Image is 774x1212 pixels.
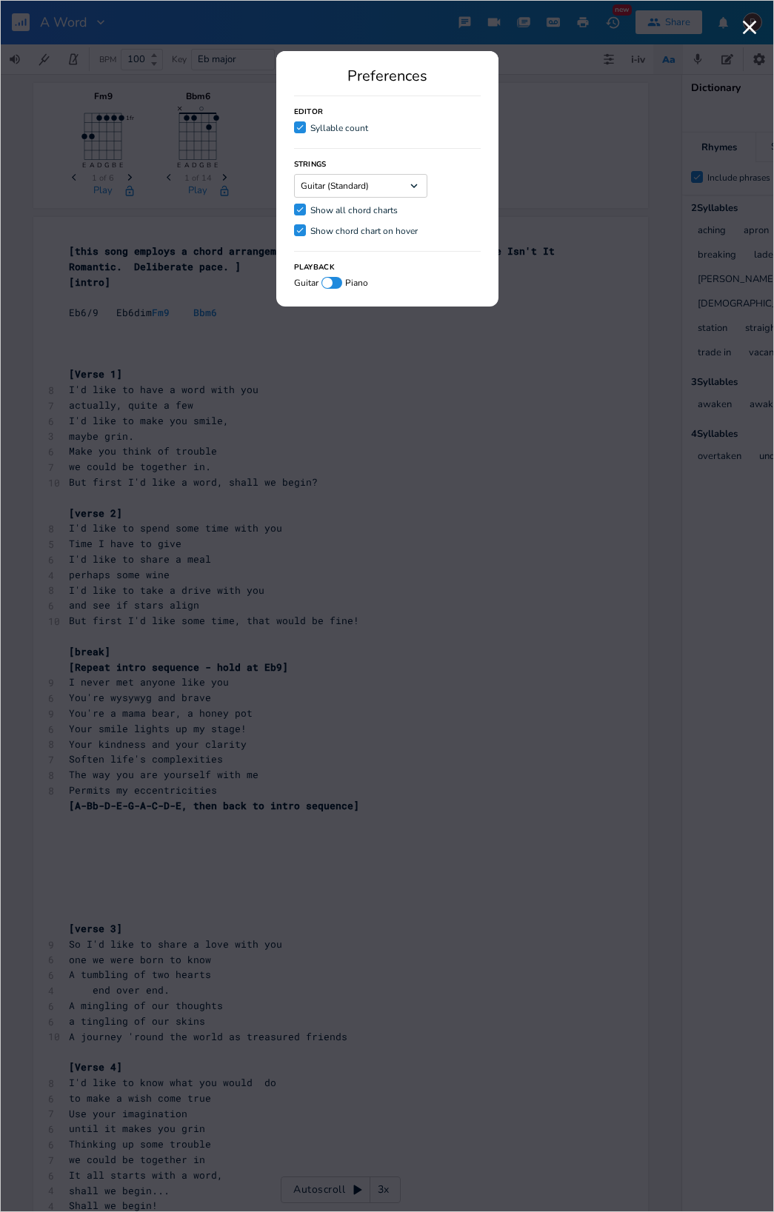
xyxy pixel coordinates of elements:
div: Show chord chart on hover [310,227,418,235]
span: Guitar (Standard) [301,181,369,190]
div: Show all chord charts [310,206,398,215]
h3: Strings [294,161,327,168]
div: Preferences [294,69,481,84]
h3: Playback [294,264,335,271]
h3: Editor [294,108,324,115]
span: Piano [345,278,368,287]
div: Syllable count [310,124,368,133]
span: Guitar [294,278,318,287]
